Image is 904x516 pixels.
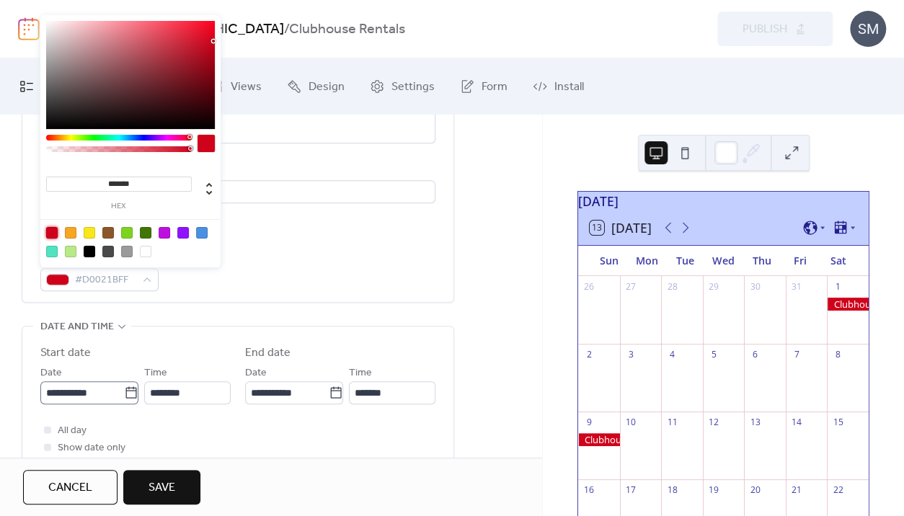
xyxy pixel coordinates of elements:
button: 13[DATE] [585,217,657,239]
div: #D0021B [46,227,58,239]
b: Clubhouse Rentals [289,16,405,43]
div: #BD10E0 [159,227,170,239]
div: 22 [832,484,844,496]
a: Design [276,64,355,109]
div: 3 [625,348,637,360]
div: #50E3C2 [46,246,58,257]
span: Settings [391,76,435,99]
div: Clubhouse Rental [827,298,869,311]
div: 10 [625,416,637,428]
span: Date and time [40,319,114,336]
div: Start date [40,344,91,362]
div: 9 [583,416,595,428]
div: 15 [832,416,844,428]
div: 18 [666,484,678,496]
div: 14 [791,416,803,428]
span: Design [309,76,345,99]
span: Cancel [48,479,92,497]
div: #4A4A4A [102,246,114,257]
span: Form [482,76,508,99]
div: End date [245,344,291,362]
div: 2 [583,348,595,360]
div: Wed [704,246,743,275]
span: Date [245,365,267,382]
button: Cancel [23,470,118,504]
button: Save [123,470,200,504]
div: 28 [666,280,678,293]
div: 1 [832,280,844,293]
div: 12 [708,416,720,428]
a: Settings [359,64,446,109]
div: #4A90E2 [196,227,208,239]
div: 26 [583,280,595,293]
div: SM [850,11,886,47]
div: 31 [791,280,803,293]
div: Clubhouse Rental [578,433,620,446]
img: logo [18,17,40,40]
span: Save [149,479,175,497]
div: 29 [708,280,720,293]
div: 27 [625,280,637,293]
div: #F8E71C [84,227,95,239]
span: Install [554,76,584,99]
div: 19 [708,484,720,496]
div: Fri [781,246,819,275]
span: #D0021BFF [75,272,136,289]
div: Mon [628,246,666,275]
span: Date [40,365,62,382]
div: Thu [743,246,781,275]
div: Sun [590,246,628,275]
div: #F5A623 [65,227,76,239]
span: All day [58,422,87,440]
span: Time [144,365,167,382]
a: Form [449,64,518,109]
span: Views [231,76,262,99]
div: 4 [666,348,678,360]
div: #000000 [84,246,95,257]
div: 11 [666,416,678,428]
div: #9013FE [177,227,189,239]
div: 30 [749,280,761,293]
div: 6 [749,348,761,360]
div: 21 [791,484,803,496]
div: 7 [791,348,803,360]
a: My Events [9,64,104,109]
div: 20 [749,484,761,496]
div: 16 [583,484,595,496]
div: #B8E986 [65,246,76,257]
div: #FFFFFF [140,246,151,257]
span: Show date only [58,440,125,457]
div: [DATE] [578,192,869,210]
div: Sat [819,246,857,275]
div: Tue [666,246,704,275]
div: Location [40,161,433,178]
label: hex [46,203,192,210]
b: / [284,16,289,43]
div: 13 [749,416,761,428]
span: Time [349,365,372,382]
a: Views [198,64,272,109]
div: 8 [832,348,844,360]
span: Hide end time [58,457,120,474]
div: 17 [625,484,637,496]
a: Install [522,64,595,109]
div: #8B572A [102,227,114,239]
div: #417505 [140,227,151,239]
div: #7ED321 [121,227,133,239]
div: #9B9B9B [121,246,133,257]
div: 5 [708,348,720,360]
